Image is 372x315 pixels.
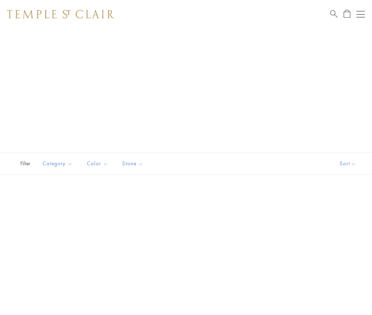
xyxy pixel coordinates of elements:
[324,153,372,175] button: Show sort by
[7,10,114,18] img: Temple St. Clair
[119,159,149,168] span: Stone
[37,156,78,172] button: Category
[330,10,338,18] a: Search
[344,10,350,18] a: Open Shopping Bag
[83,159,113,168] span: Color
[81,156,113,172] button: Color
[356,10,365,18] button: Open navigation
[117,156,149,172] button: Stone
[39,159,78,168] span: Category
